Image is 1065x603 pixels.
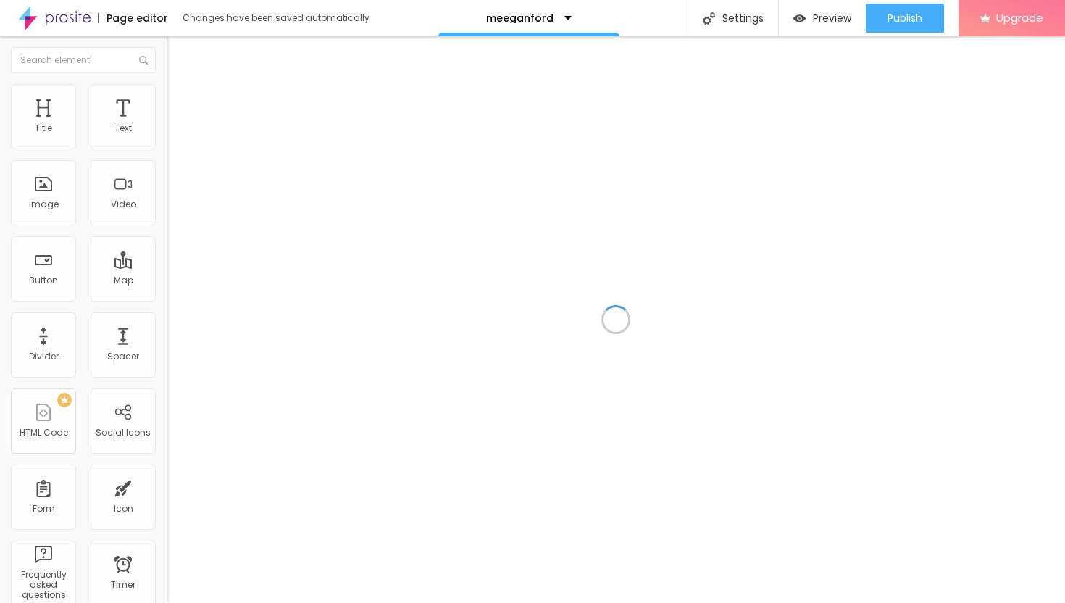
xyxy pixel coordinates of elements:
button: Publish [866,4,944,33]
button: Preview [779,4,866,33]
input: Search element [11,47,156,73]
span: Upgrade [996,12,1043,24]
div: Spacer [107,352,139,362]
div: HTML Code [20,428,68,438]
div: Image [29,199,59,209]
div: Page editor [98,13,168,23]
img: Icone [139,56,148,65]
div: Title [35,123,52,133]
span: Preview [813,12,851,24]
div: Text [114,123,132,133]
div: Frequently asked questions [14,570,72,601]
div: Form [33,504,55,514]
div: Divider [29,352,59,362]
img: view-1.svg [793,12,806,25]
p: meeganford [486,13,554,23]
span: Publish [887,12,922,24]
div: Map [114,275,133,286]
div: Changes have been saved automatically [183,14,369,22]
div: Button [29,275,58,286]
div: Social Icons [96,428,151,438]
div: Timer [111,580,135,590]
div: Icon [114,504,133,514]
div: Video [111,199,136,209]
img: Icone [703,12,715,25]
